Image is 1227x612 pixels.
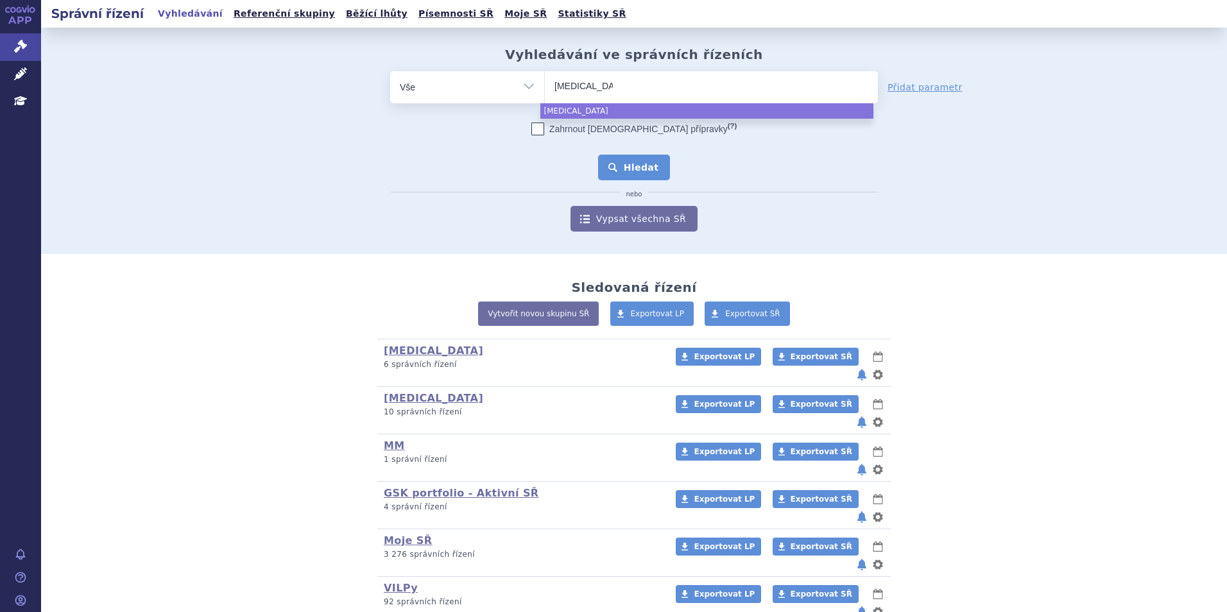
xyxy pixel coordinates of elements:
button: nastavení [871,367,884,382]
i: nebo [620,191,649,198]
span: Exportovat LP [694,542,755,551]
a: [MEDICAL_DATA] [384,344,483,357]
span: Exportovat SŘ [791,590,852,599]
a: Vytvořit novou skupinu SŘ [478,302,599,326]
a: Písemnosti SŘ [415,5,497,22]
a: Vyhledávání [154,5,227,22]
span: Exportovat LP [694,590,755,599]
span: Exportovat LP [694,495,755,504]
a: Běžící lhůty [342,5,411,22]
a: VILPy [384,582,418,594]
a: Moje SŘ [384,534,432,547]
button: nastavení [871,509,884,525]
span: Exportovat SŘ [791,447,852,456]
p: 6 správních řízení [384,359,659,370]
p: 4 správní řízení [384,502,659,513]
button: notifikace [855,509,868,525]
span: Exportovat SŘ [791,542,852,551]
a: Exportovat LP [676,490,761,508]
a: Exportovat SŘ [773,538,859,556]
a: GSK portfolio - Aktivní SŘ [384,487,539,499]
button: notifikace [855,557,868,572]
h2: Správní řízení [41,4,154,22]
span: Exportovat LP [694,447,755,456]
a: Vypsat všechna SŘ [571,206,698,232]
span: Exportovat SŘ [791,352,852,361]
button: nastavení [871,414,884,430]
h2: Sledovaná řízení [571,280,696,295]
a: Exportovat LP [676,348,761,366]
button: lhůty [871,539,884,554]
p: 10 správních řízení [384,407,659,418]
p: 1 správní řízení [384,454,659,465]
h2: Vyhledávání ve správních řízeních [505,47,763,62]
a: [MEDICAL_DATA] [384,392,483,404]
a: Referenční skupiny [230,5,339,22]
abbr: (?) [728,122,737,130]
label: Zahrnout [DEMOGRAPHIC_DATA] přípravky [531,123,737,135]
button: notifikace [855,367,868,382]
a: Exportovat LP [676,538,761,556]
a: Přidat parametr [888,81,963,94]
a: Moje SŘ [501,5,551,22]
span: Exportovat SŘ [791,495,852,504]
span: Exportovat SŘ [725,309,780,318]
button: lhůty [871,396,884,412]
a: Exportovat SŘ [705,302,790,326]
li: [MEDICAL_DATA] [540,103,873,119]
a: MM [384,439,405,452]
a: Exportovat LP [610,302,694,326]
span: Exportovat LP [631,309,685,318]
span: Exportovat LP [694,352,755,361]
button: lhůty [871,349,884,364]
a: Exportovat SŘ [773,490,859,508]
button: lhůty [871,586,884,602]
a: Statistiky SŘ [554,5,630,22]
button: lhůty [871,491,884,507]
a: Exportovat LP [676,395,761,413]
a: Exportovat SŘ [773,585,859,603]
button: nastavení [871,462,884,477]
p: 3 276 správních řízení [384,549,659,560]
span: Exportovat LP [694,400,755,409]
a: Exportovat LP [676,443,761,461]
button: lhůty [871,444,884,459]
button: notifikace [855,462,868,477]
p: 92 správních řízení [384,597,659,608]
button: notifikace [855,414,868,430]
a: Exportovat SŘ [773,348,859,366]
a: Exportovat LP [676,585,761,603]
a: Exportovat SŘ [773,443,859,461]
button: Hledat [598,155,671,180]
button: nastavení [871,557,884,572]
a: Exportovat SŘ [773,395,859,413]
span: Exportovat SŘ [791,400,852,409]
